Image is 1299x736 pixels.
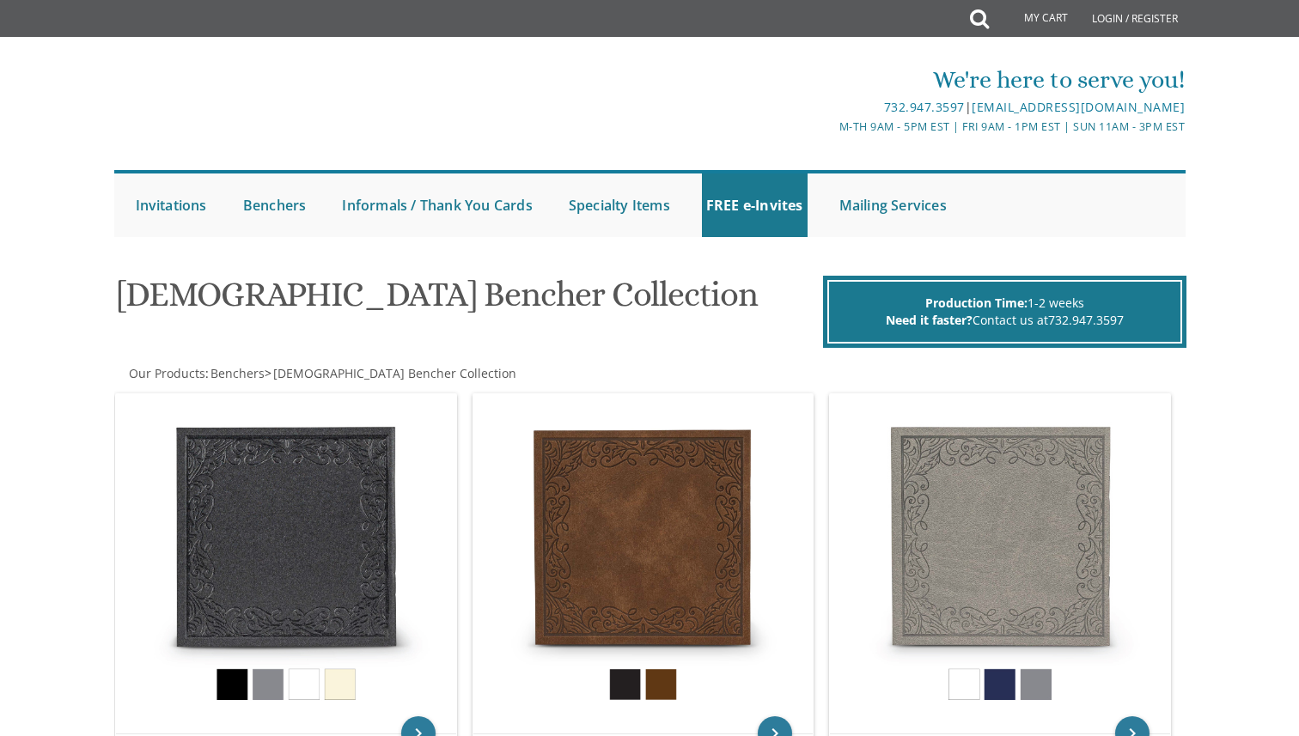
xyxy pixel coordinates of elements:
div: | [472,97,1185,118]
span: Production Time: [925,295,1028,311]
a: Mailing Services [835,173,951,237]
a: Specialty Items [564,173,674,237]
img: BP Tiferes Leatherette Bencher [830,394,1170,734]
a: FREE e-Invites [702,173,808,237]
span: [DEMOGRAPHIC_DATA] Bencher Collection [273,365,516,381]
span: Benchers [210,365,265,381]
a: 732.947.3597 [884,99,965,115]
img: BP Tiferes Suede Bencher [473,394,814,734]
a: Our Products [127,365,205,381]
a: Invitations [131,173,211,237]
a: My Cart [987,2,1080,36]
span: Need it faster? [886,312,973,328]
span: > [265,365,516,381]
h1: [DEMOGRAPHIC_DATA] Bencher Collection [117,276,818,326]
a: [EMAIL_ADDRESS][DOMAIN_NAME] [972,99,1185,115]
div: : [114,365,650,382]
a: Informals / Thank You Cards [338,173,536,237]
div: We're here to serve you! [472,63,1185,97]
a: Benchers [239,173,311,237]
img: BP Tiferes Shimmer Bencher [116,394,456,734]
div: 1-2 weeks Contact us at [827,280,1182,344]
a: [DEMOGRAPHIC_DATA] Bencher Collection [271,365,516,381]
a: Benchers [209,365,265,381]
div: M-Th 9am - 5pm EST | Fri 9am - 1pm EST | Sun 11am - 3pm EST [472,118,1185,136]
a: 732.947.3597 [1048,312,1124,328]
